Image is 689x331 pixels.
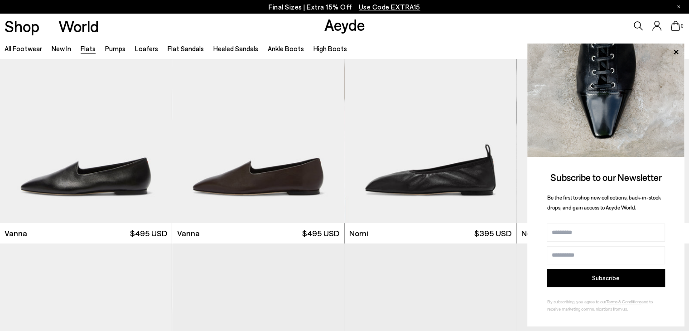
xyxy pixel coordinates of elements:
[547,299,606,304] span: By subscribing, you agree to our
[58,18,99,34] a: World
[130,228,167,239] span: $495 USD
[52,44,71,53] a: New In
[177,228,200,239] span: Vanna
[213,44,258,53] a: Heeled Sandals
[517,7,689,223] img: Nomi Ruched Flats
[345,223,516,243] a: Nomi $395 USD
[517,223,689,243] a: Nomi $395 USD
[135,44,158,53] a: Loafers
[5,44,42,53] a: All Footwear
[5,228,27,239] span: Vanna
[313,44,347,53] a: High Boots
[474,228,511,239] span: $395 USD
[5,18,39,34] a: Shop
[81,44,96,53] a: Flats
[345,7,516,223] img: Nomi Ruched Flats
[268,44,304,53] a: Ankle Boots
[606,299,641,304] a: Terms & Conditions
[521,228,540,239] span: Nomi
[527,44,684,157] img: ca3f721fb6ff708a270709c41d776025.jpg
[269,1,420,13] p: Final Sizes | Extra 15% Off
[671,21,680,31] a: 0
[547,194,661,211] span: Be the first to shop new collections, back-in-stock drops, and gain access to Aeyde World.
[105,44,125,53] a: Pumps
[680,24,684,29] span: 0
[302,228,339,239] span: $495 USD
[547,269,665,287] button: Subscribe
[172,7,344,223] img: Vanna Almond-Toe Loafers
[550,171,662,183] span: Subscribe to our Newsletter
[324,15,365,34] a: Aeyde
[168,44,204,53] a: Flat Sandals
[172,223,344,243] a: Vanna $495 USD
[359,3,420,11] span: Navigate to /collections/ss25-final-sizes
[349,228,368,239] span: Nomi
